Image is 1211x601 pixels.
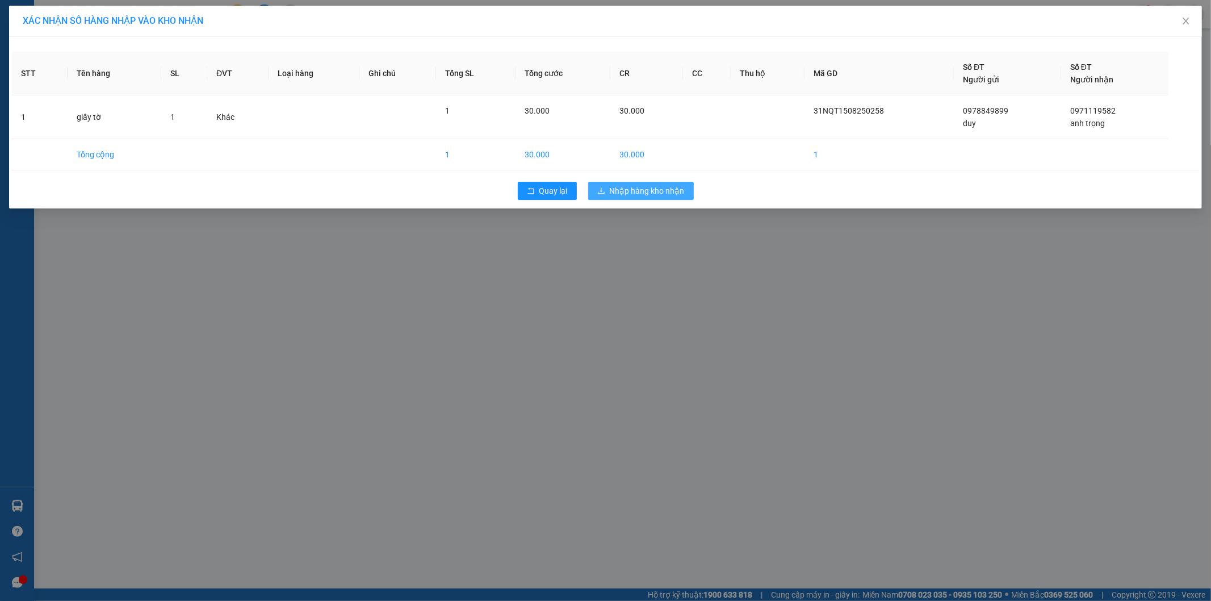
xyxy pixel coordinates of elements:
span: anh trọng [1070,119,1105,128]
span: Nhập hàng kho nhận [610,185,685,197]
span: rollback [527,187,535,196]
span: duy [963,119,976,128]
span: 30.000 [619,106,644,115]
td: 1 [436,139,516,170]
button: Close [1170,6,1202,37]
span: Quay lại [539,185,568,197]
span: 0978849899 [963,106,1008,115]
td: giấy tờ [68,95,161,139]
th: CR [610,52,683,95]
td: Khác [207,95,269,139]
td: Tổng cộng [68,139,161,170]
button: downloadNhập hàng kho nhận [588,182,694,200]
td: 30.000 [516,139,610,170]
span: close [1181,16,1191,26]
button: rollbackQuay lại [518,182,577,200]
span: 1 [170,112,175,122]
th: Mã GD [804,52,954,95]
span: 0971119582 [1070,106,1116,115]
th: CC [683,52,731,95]
th: Loại hàng [269,52,359,95]
td: 30.000 [610,139,683,170]
span: Người nhận [1070,75,1113,84]
th: Ghi chú [359,52,436,95]
td: 1 [804,139,954,170]
span: 31NQT1508250258 [814,106,884,115]
th: Thu hộ [731,52,804,95]
th: STT [12,52,68,95]
span: 1 [445,106,450,115]
td: 1 [12,95,68,139]
span: Số ĐT [1070,62,1092,72]
span: Người gửi [963,75,999,84]
th: Tên hàng [68,52,161,95]
th: Tổng SL [436,52,516,95]
th: ĐVT [207,52,269,95]
span: Số ĐT [963,62,984,72]
th: Tổng cước [516,52,610,95]
span: download [597,187,605,196]
span: XÁC NHẬN SỐ HÀNG NHẬP VÀO KHO NHẬN [23,15,203,26]
span: 30.000 [525,106,550,115]
th: SL [161,52,207,95]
